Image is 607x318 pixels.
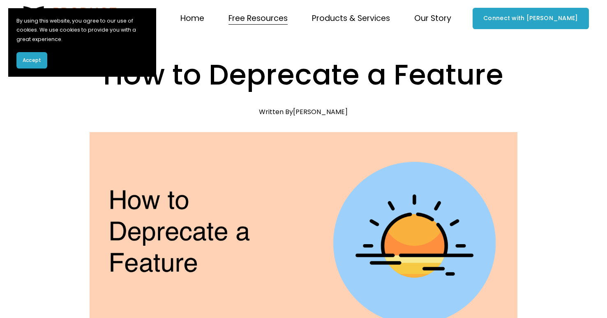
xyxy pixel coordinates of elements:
[473,8,589,29] a: Connect with [PERSON_NAME]
[414,10,451,26] a: folder dropdown
[228,10,288,26] a: folder dropdown
[18,6,118,31] img: Product Teacher
[293,107,348,117] a: [PERSON_NAME]
[23,57,41,64] span: Accept
[8,8,156,77] section: Cookie banner
[312,10,390,26] a: folder dropdown
[180,10,204,26] a: Home
[312,11,390,25] span: Products & Services
[16,16,148,44] p: By using this website, you agree to our use of cookies. We use cookies to provide you with a grea...
[414,11,451,25] span: Our Story
[90,55,517,95] h1: How to Deprecate a Feature
[259,108,348,116] div: Written By
[228,11,288,25] span: Free Resources
[16,52,47,69] button: Accept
